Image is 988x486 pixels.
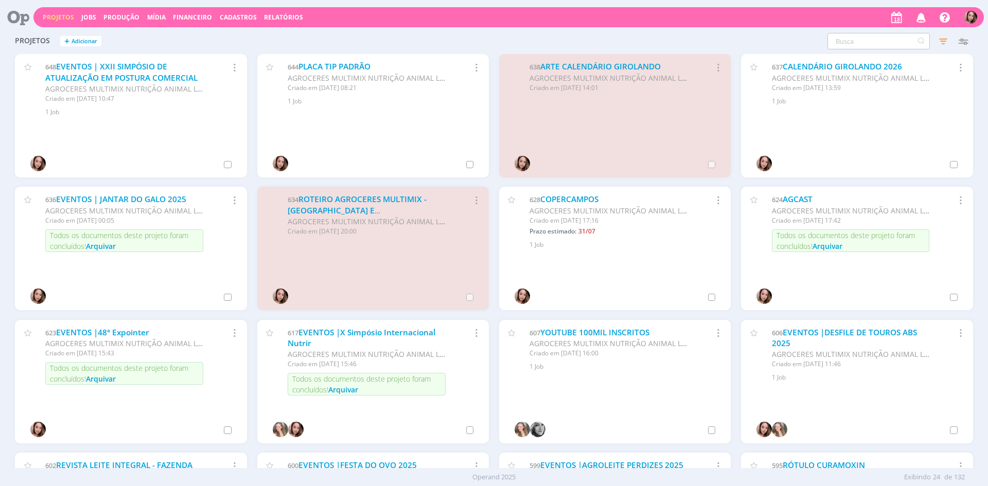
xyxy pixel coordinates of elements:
img: J [530,422,545,437]
span: 132 [954,472,965,482]
a: Mídia [147,13,166,22]
span: Todos os documentos deste projeto foram concluídos! [50,363,188,384]
span: Arquivar [813,241,842,251]
img: T [515,156,530,171]
button: +Adicionar [60,36,101,47]
a: EVENTOS |X Simpósio Internacional Nutrir [288,327,435,349]
span: AGROCERES MULTIMIX NUTRIÇÃO ANIMAL LTDA. [530,206,697,215]
span: Projetos [15,37,50,45]
span: AGROCERES MULTIMIX NUTRIÇÃO ANIMAL LTDA. [45,338,213,348]
div: Criado em [DATE] 10:47 [45,94,203,103]
span: 600 [288,461,298,470]
span: Todos os documentos deste projeto foram concluídos! [777,230,915,251]
div: Criado em [DATE] 00:05 [45,216,203,225]
div: Criado em [DATE] 15:43 [45,349,203,358]
span: + [64,36,69,47]
span: Arquivar [86,241,116,251]
div: 1 Job [772,97,961,106]
span: Arquivar [328,385,358,394]
button: Produção [100,13,143,22]
button: Relatórios [261,13,306,22]
span: AGROCERES MULTIMIX NUTRIÇÃO ANIMAL LTDA. [288,217,455,226]
span: AGROCERES MULTIMIX NUTRIÇÃO ANIMAL LTDA. [288,349,455,359]
span: 31/07 [578,227,595,236]
span: AGROCERES MULTIMIX NUTRIÇÃO ANIMAL LTDA. [530,73,697,83]
span: 638 [530,62,540,71]
span: AGROCERES MULTIMIX NUTRIÇÃO ANIMAL LTDA. [45,84,213,94]
button: T [964,8,978,26]
a: ROTEIRO AGROCERES MULTIMIX - [GEOGRAPHIC_DATA] E [GEOGRAPHIC_DATA] [288,194,427,227]
a: COPERCAMPOS [540,194,598,205]
span: Adicionar [72,38,97,45]
span: 606 [772,328,783,337]
div: Criado em [DATE] 17:42 [772,216,930,225]
span: 644 [288,62,298,71]
a: EVENTOS |DESFILE DE TOUROS ABS 2025 [772,327,917,349]
span: 637 [772,62,783,71]
span: Exibindo [904,472,931,482]
button: Jobs [78,13,99,22]
span: Cadastros [220,13,257,22]
span: 628 [530,195,540,204]
button: Projetos [40,13,77,22]
span: 599 [530,461,540,470]
div: Criado em [DATE] 15:46 [288,359,446,369]
a: ARTE CALENDÁRIO GIROLANDO [540,61,661,72]
a: EVENTOS |FESTA DO OVO 2025 [298,460,417,471]
img: T [964,11,977,24]
div: Criado em [DATE] 14:01 [530,83,687,93]
div: 1 Job [530,240,718,249]
button: Financeiro [170,13,215,22]
a: CALENDÁRIO GIROLANDO 2026 [783,61,902,72]
a: EVENTOS | JANTAR DO GALO 2025 [56,194,186,205]
input: Busca [827,33,930,49]
a: PLACA TIP PADRÃO [298,61,370,72]
span: AGROCERES MULTIMIX NUTRIÇÃO ANIMAL LTDA. [45,206,213,215]
a: EVENTOS | XXII SIMPÓSIO DE ATUALIZAÇÃO EM POSTURA COMERCIAL [45,61,198,83]
img: T [515,289,530,304]
div: Criado em [DATE] 08:21 [288,83,446,93]
span: Todos os documentos deste projeto foram concluídos! [50,230,188,251]
div: 1 Job [530,362,718,371]
span: 634 [288,195,298,204]
a: REVISTA LEITE INTEGRAL - FAZENDA AgroExport [45,460,192,482]
span: 24 [933,472,940,482]
div: 1 Job [772,373,961,382]
span: 624 [772,195,783,204]
a: EVENTOS |AGROLEITE PERDIZES 2025 [540,460,683,471]
button: Mídia [144,13,169,22]
span: AGROCERES MULTIMIX NUTRIÇÃO ANIMAL LTDA. [772,73,940,83]
div: Criado em [DATE] 11:46 [772,359,930,369]
img: T [30,289,46,304]
span: AGROCERES MULTIMIX NUTRIÇÃO ANIMAL LTDA. [772,349,940,359]
a: Financeiro [173,13,212,22]
img: G [515,422,530,437]
img: G [772,422,787,437]
button: Cadastros [217,13,260,22]
span: AGROCERES MULTIMIX NUTRIÇÃO ANIMAL LTDA. [288,73,455,83]
img: T [30,422,46,437]
a: Projetos [43,13,74,22]
div: 1 Job [45,107,234,117]
span: de [944,472,952,482]
span: Todos os documentos deste projeto foram concluídos! [292,374,431,394]
span: Prazo estimado: [530,227,576,236]
div: Criado em [DATE] 20:00 [288,227,446,236]
img: T [288,422,304,437]
img: T [273,289,288,304]
span: AGROCERES MULTIMIX NUTRIÇÃO ANIMAL LTDA. [772,206,940,215]
span: 623 [45,328,56,337]
img: T [30,156,46,171]
span: AGROCERES MULTIMIX NUTRIÇÃO ANIMAL LTDA. [530,338,697,348]
img: T [756,289,772,304]
div: 1 Job [288,97,477,106]
span: 602 [45,461,56,470]
div: Criado em [DATE] 17:16 [530,216,687,225]
span: 636 [45,195,56,204]
img: T [756,156,772,171]
span: 595 [772,461,783,470]
span: Arquivar [86,374,116,384]
div: Criado em [DATE] 13:59 [772,83,930,93]
img: G [273,422,288,437]
a: EVENTOS |48ª Expointer [56,327,149,338]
